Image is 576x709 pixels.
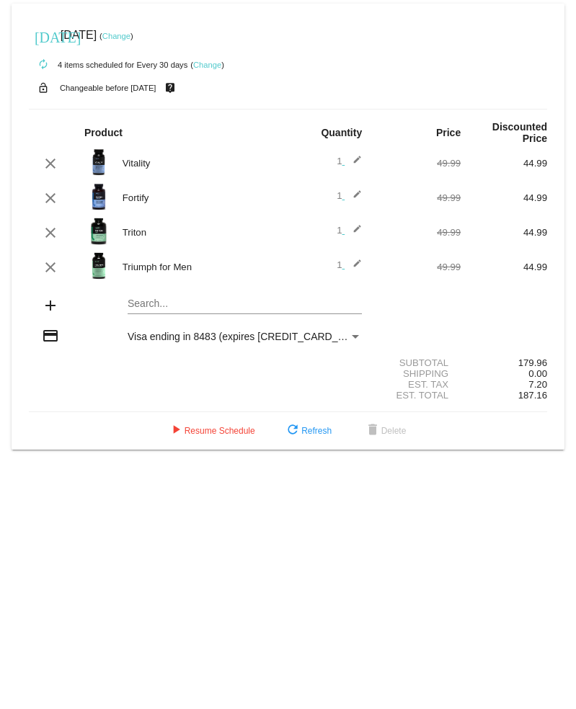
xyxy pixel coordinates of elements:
div: 49.99 [374,158,461,169]
mat-select: Payment Method [128,331,362,342]
div: Fortify [115,192,288,203]
mat-icon: delete [364,422,381,440]
mat-icon: autorenew [35,56,52,73]
div: Vitality [115,158,288,169]
span: Visa ending in 8483 (expires [CREDIT_CARD_DATA]) [128,331,369,342]
input: Search... [128,298,362,310]
mat-icon: edit [345,259,362,276]
mat-icon: lock_open [35,79,52,97]
div: 49.99 [374,192,461,203]
button: Resume Schedule [156,418,267,444]
mat-icon: add [42,297,59,314]
img: Image-1-Vitality-1000x1000-1.png [84,148,113,177]
strong: Product [84,127,123,138]
a: Change [102,32,130,40]
strong: Discounted Price [492,121,547,144]
small: ( ) [190,61,224,69]
div: 44.99 [461,262,547,272]
strong: Quantity [321,127,362,138]
div: Triton [115,227,288,238]
span: 1 [337,190,362,201]
button: Refresh [273,418,343,444]
span: 7.20 [528,379,547,390]
div: Shipping [374,368,461,379]
div: Est. Total [374,390,461,401]
img: Image-1-Carousel-Fortify-Transp.png [84,182,113,211]
div: 44.99 [461,192,547,203]
mat-icon: clear [42,155,59,172]
span: Delete [364,426,407,436]
a: Change [193,61,221,69]
small: 4 items scheduled for Every 30 days [29,61,187,69]
div: 44.99 [461,158,547,169]
span: 0.00 [528,368,547,379]
mat-icon: play_arrow [167,422,185,440]
span: 1 [337,225,362,236]
div: 49.99 [374,227,461,238]
mat-icon: clear [42,259,59,276]
mat-icon: live_help [161,79,179,97]
span: Refresh [284,426,332,436]
button: Delete [353,418,418,444]
div: 44.99 [461,227,547,238]
mat-icon: edit [345,189,362,207]
span: 1 [337,259,362,270]
mat-icon: edit [345,155,362,172]
mat-icon: credit_card [42,327,59,344]
mat-icon: refresh [284,422,301,440]
mat-icon: [DATE] [35,27,52,45]
small: ( ) [99,32,133,40]
img: Image-1-Carousel-Triton-Transp.png [84,217,113,246]
mat-icon: clear [42,224,59,241]
small: Changeable before [DATE] [60,84,156,92]
mat-icon: edit [345,224,362,241]
div: Triumph for Men [115,262,288,272]
div: 49.99 [374,262,461,272]
span: 1 [337,156,362,166]
div: Est. Tax [374,379,461,390]
strong: Price [436,127,461,138]
div: 179.96 [461,357,547,368]
span: 187.16 [518,390,547,401]
img: Image-1-Triumph_carousel-front-transp.png [84,251,113,280]
span: Resume Schedule [167,426,255,436]
mat-icon: clear [42,189,59,207]
div: Subtotal [374,357,461,368]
